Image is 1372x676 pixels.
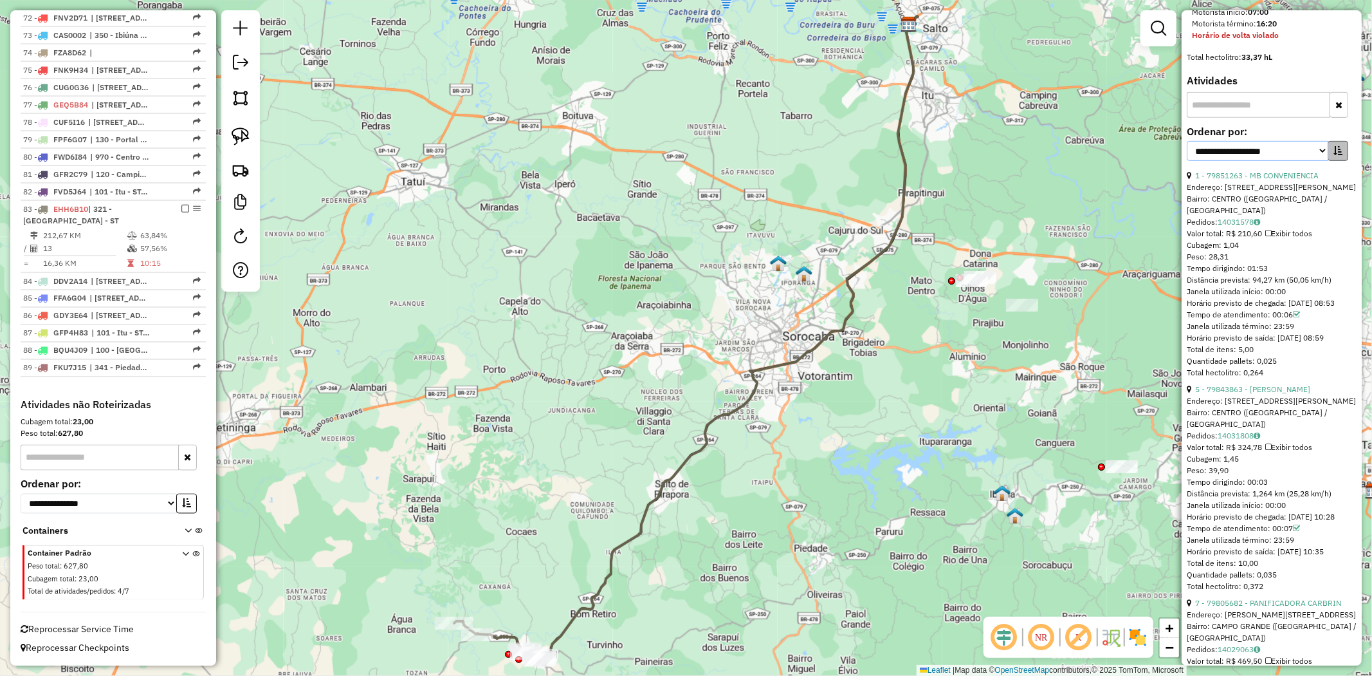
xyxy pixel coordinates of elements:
[1254,432,1260,440] i: Observações
[1218,644,1260,654] a: 14029063
[1293,310,1300,319] a: Com service time
[1187,367,1357,379] div: Total hectolitro: 0,264
[1195,171,1319,180] a: 1 - 79851263 - MB CONVENIENCIA
[193,118,201,126] em: Rota exportada
[118,587,129,596] span: 4/7
[23,346,87,355] span: 88 -
[1146,15,1171,41] a: Exibir filtros
[91,64,151,76] span: 200 - Vila Nova Sorocaba II - ST, 310 - Capela do Alto - ST
[193,14,201,21] em: Rota exportada
[23,257,30,270] td: =
[176,494,197,514] button: Ordem crescente
[1006,299,1038,312] div: Atividade não roteirizada - PADARIA E RESTAURANT
[53,82,89,92] span: CUG0G36
[1166,620,1174,636] span: +
[193,100,201,108] em: Rota exportada
[53,169,87,179] span: GFR2C79
[994,485,1011,502] img: IBIUNA TESTE
[232,127,250,146] img: Selecionar atividades - laço
[1265,656,1312,666] span: Exibir todos
[193,329,201,337] em: Rota exportada
[1187,465,1357,476] div: Peso: 39,90
[1256,19,1277,28] strong: 16:20
[228,15,253,44] a: Nova sessão e pesquisa
[53,30,86,40] span: CAS0002
[193,346,201,354] em: Rota exportada
[90,134,149,146] span: 130 - Portal - ST
[53,152,87,162] span: FWD6I84
[1187,182,1357,193] div: Endereço: [STREET_ADDRESS][PERSON_NAME]
[1187,453,1357,465] div: Cubagem: 1,45
[181,205,189,212] em: Finalizar rota
[91,310,150,322] span: 130 - Portal - ST, 210 - Vila São Pedro - ST
[1254,218,1260,226] i: Observações
[127,259,134,267] i: Tempo total em rota
[53,294,86,303] span: FFA6G04
[1187,216,1357,228] div: Pedidos:
[1192,30,1279,40] strong: Horário de volta violado
[1187,644,1357,655] div: Pedidos:
[28,587,114,596] span: Total de atividades/pedidos
[1187,621,1357,644] div: Bairro: CAMPO GRANDE ([GEOGRAPHIC_DATA] / [GEOGRAPHIC_DATA])
[53,65,88,75] span: FNK9H34
[1187,609,1357,621] div: Endereço: [PERSON_NAME][STREET_ADDRESS]
[53,363,86,373] span: FKU7J15
[1187,500,1357,511] div: Janela utilizada início: 00:00
[228,223,253,252] a: Reroteirizar Sessão
[28,548,167,559] span: Container Padrão
[23,204,119,225] span: 83 -
[193,83,201,91] em: Rota exportada
[21,399,206,411] h4: Atividades não Roteirizadas
[1187,442,1357,453] div: Valor total: R$ 324,78
[1187,655,1357,667] div: Valor total: R$ 469,50
[193,153,201,160] em: Rota exportada
[1187,239,1357,251] div: Cubagem: 1,04
[1063,622,1094,653] span: Exibir rótulo
[1101,627,1121,648] img: Fluxo de ruas
[53,276,87,286] span: DDV2A14
[193,48,201,56] em: Rota exportada
[88,117,147,128] span: 941 - Centro Sorocaba - ST
[23,276,87,286] span: 84 -
[23,48,86,57] span: 74 -
[53,328,88,338] span: GFP4H83
[228,50,253,79] a: Exportar sessão
[140,257,201,270] td: 10:15
[193,135,201,143] em: Rota exportada
[28,562,60,571] span: Peso total
[964,271,996,284] div: Atividade não roteirizada - ALVARISTO FERREIRA D
[1187,52,1357,63] div: Total hectolitro:
[53,311,87,321] span: GDY3E64
[1007,507,1023,524] img: Warecloud Ibiúna
[920,666,951,675] a: Leaflet
[1187,558,1357,569] div: Total de itens: 10,00
[1192,18,1351,30] div: Motorista término:
[1248,7,1268,17] strong: 07:00
[21,476,206,492] label: Ordenar por:
[53,187,86,196] span: FVD5J64
[140,229,201,242] td: 63,84%
[21,624,134,635] span: Reprocessar Service Time
[1254,646,1260,653] i: Observações
[23,82,89,92] span: 76 -
[23,363,86,373] span: 89 -
[956,274,988,287] div: Atividade não roteirizada - RAIMUNDA NASCIMENTO
[226,156,255,184] a: Criar rota
[53,135,87,144] span: FPF6G07
[23,169,87,179] span: 81 -
[53,204,88,214] span: EHH6B10
[1187,476,1357,488] div: Tempo dirigindo: 00:03
[1187,263,1357,274] div: Tempo dirigindo: 01:53
[193,66,201,73] em: Rota exportada
[1187,523,1357,534] div: Tempo de atendimento: 00:07
[23,328,88,338] span: 87 -
[1106,460,1138,473] div: Atividade não roteirizada - ANSELMO DONIZETE DA
[1187,569,1357,581] div: Quantidade pallets: 0,035
[1187,309,1357,321] div: Tempo de atendimento: 00:06
[1187,511,1357,523] div: Horário previsto de chegada: [DATE] 10:28
[193,205,201,212] em: Opções
[232,161,250,179] img: Criar rota
[23,242,30,255] td: /
[917,665,1187,676] div: Map data © contributors,© 2025 TomTom, Microsoft
[23,152,87,162] span: 80 -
